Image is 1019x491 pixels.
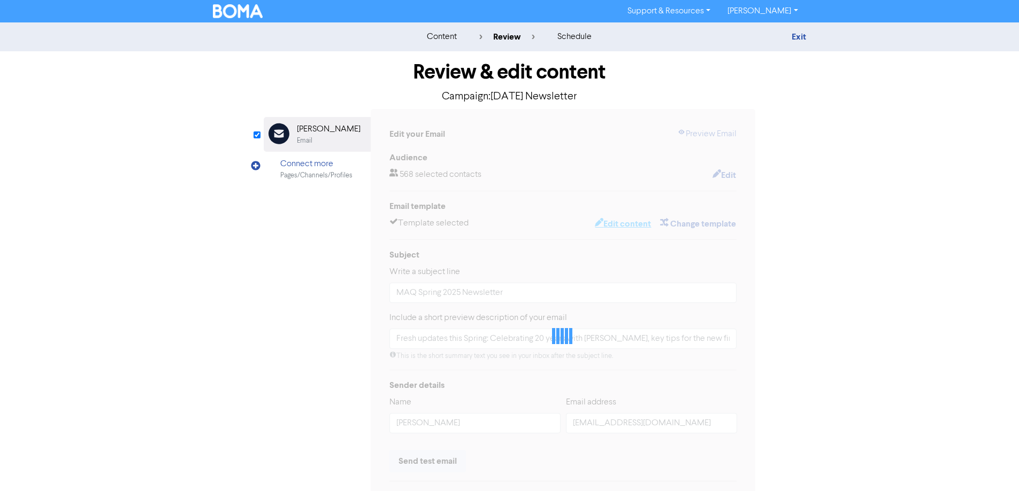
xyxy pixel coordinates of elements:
div: Email [297,136,312,146]
a: Support & Resources [619,3,719,20]
p: Campaign: [DATE] Newsletter [264,89,756,105]
div: review [479,30,535,43]
div: content [427,30,457,43]
img: BOMA Logo [213,4,263,18]
div: [PERSON_NAME] [297,123,361,136]
h1: Review & edit content [264,60,756,84]
div: Pages/Channels/Profiles [280,170,353,181]
a: Exit [792,32,806,42]
div: schedule [557,30,592,43]
iframe: Chat Widget [966,440,1019,491]
div: Connect morePages/Channels/Profiles [264,152,371,186]
div: [PERSON_NAME]Email [264,117,371,152]
a: [PERSON_NAME] [719,3,806,20]
div: Connect more [280,158,353,170]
